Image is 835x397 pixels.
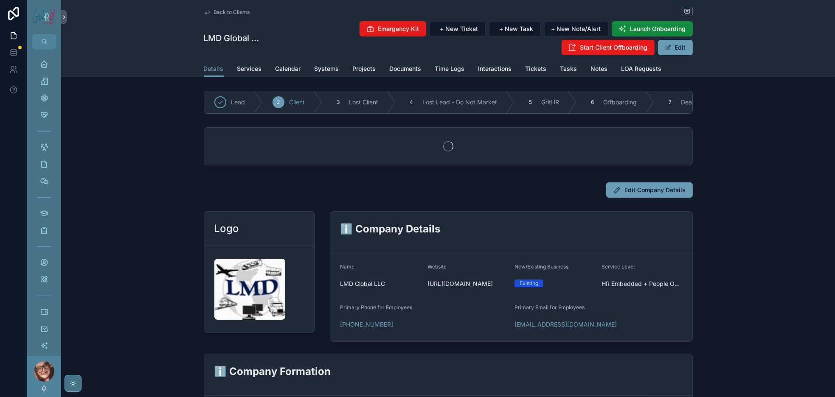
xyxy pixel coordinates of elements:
[560,61,577,78] a: Tasks
[204,61,224,77] a: Details
[277,99,280,106] span: 2
[390,61,422,78] a: Documents
[602,263,635,270] span: Service Level
[514,263,568,270] span: New/Existing Business
[514,304,585,310] span: Primary Email for Employees
[410,99,413,106] span: 4
[669,99,672,106] span: 7
[427,280,508,288] span: [URL][DOMAIN_NAME]
[349,98,379,106] span: Lost Client
[630,25,686,33] span: Launch Onboarding
[353,61,376,78] a: Projects
[606,182,693,198] button: Edit Company Details
[290,98,305,106] span: Client
[237,64,262,73] span: Services
[526,64,547,73] span: Tickets
[435,64,465,73] span: Time Logs
[520,280,538,287] div: Existing
[612,21,693,36] button: Launch Onboarding
[478,61,512,78] a: Interactions
[340,222,682,236] h2: ℹ️ Company Details
[276,64,301,73] span: Calendar
[32,4,56,30] img: App logo
[514,320,617,329] a: [EMAIL_ADDRESS][DOMAIN_NAME]
[204,9,250,16] a: Back to Clients
[591,61,608,78] a: Notes
[337,99,340,106] span: 3
[560,64,577,73] span: Tasks
[27,49,61,356] div: scrollable content
[435,61,465,78] a: Time Logs
[237,61,262,78] a: Services
[500,25,534,33] span: + New Task
[214,9,250,16] span: Back to Clients
[340,280,421,288] span: LMD Global LLC
[353,64,376,73] span: Projects
[529,99,532,106] span: 5
[231,98,245,106] span: Lead
[621,61,662,78] a: LOA Requests
[430,21,486,36] button: + New Ticket
[562,40,655,55] button: Start Client Offboarding
[542,98,559,106] span: GritHR
[478,64,512,73] span: Interactions
[315,61,339,78] a: Systems
[390,64,422,73] span: Documents
[315,64,339,73] span: Systems
[214,364,682,378] h2: ℹ️ Company Formation
[489,21,541,36] button: + New Task
[340,320,394,329] a: [PHONE_NUMBER]
[440,25,478,33] span: + New Ticket
[658,40,693,55] button: Edit
[544,21,608,36] button: + New Note/Alert
[340,304,413,310] span: Primary Phone for Employees
[551,25,601,33] span: + New Note/Alert
[621,64,662,73] span: LOA Requests
[604,98,637,106] span: Offboarding
[580,43,648,52] span: Start Client Offboarding
[378,25,419,33] span: Emergency Kit
[602,280,682,288] span: HR Embedded + People Ops Suite
[204,64,224,73] span: Details
[625,186,686,194] span: Edit Company Details
[340,263,355,270] span: Name
[427,263,447,270] span: Website
[204,32,261,44] h1: LMD Global LLC
[591,64,608,73] span: Notes
[591,99,594,106] span: 6
[214,222,239,235] h2: Logo
[423,98,498,106] span: Lost Lead - Do Not Market
[526,61,547,78] a: Tickets
[681,98,715,106] span: Deactivated
[214,259,285,320] img: image001.jpg
[276,61,301,78] a: Calendar
[360,21,426,36] button: Emergency Kit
